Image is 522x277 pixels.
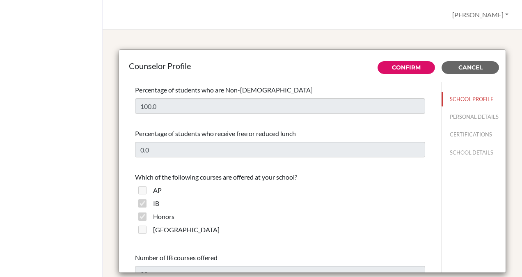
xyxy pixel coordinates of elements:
[442,127,506,142] button: CERTIFICATIONS
[135,86,313,94] span: Percentage of students who are Non-[DEMOGRAPHIC_DATA]
[135,254,217,261] span: Number of IB courses offered
[153,199,159,208] label: IB
[153,225,220,235] label: [GEOGRAPHIC_DATA]
[153,212,174,222] label: Honors
[129,60,496,72] div: Counselor Profile
[135,129,296,137] span: Percentage of students who receive free or reduced lunch
[442,92,506,106] button: SCHOOL PROFILE
[442,145,506,160] button: SCHOOL DETAILS
[135,173,297,181] span: Which of the following courses are offered at your school?
[442,110,506,124] button: PERSONAL DETAILS
[449,7,512,23] button: [PERSON_NAME]
[153,185,162,195] label: AP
